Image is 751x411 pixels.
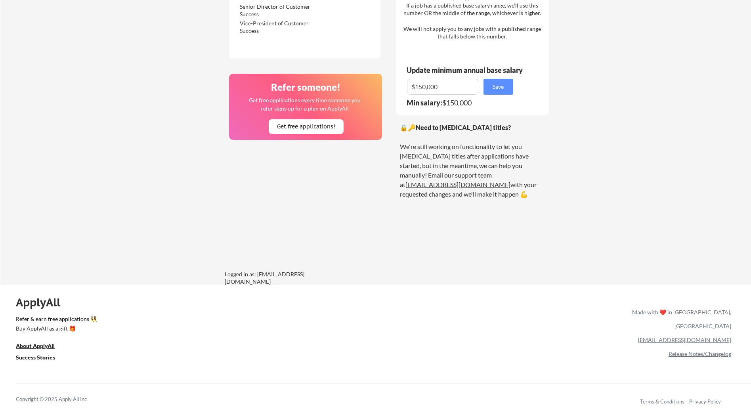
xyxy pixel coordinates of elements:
button: Get free applications! [269,119,344,134]
input: E.g. $100,000 [407,79,479,95]
div: Buy ApplyAll as a gift 🎁 [16,326,95,331]
div: 🔒🔑 We're still working on functionality to let you [MEDICAL_DATA] titles after applications have ... [400,123,545,199]
u: About ApplyAll [16,342,55,349]
div: Refer someone! [232,82,380,92]
strong: Need to [MEDICAL_DATA] titles? [416,124,511,131]
strong: Min salary: [407,98,442,107]
div: Get free applications every time someone you refer signs up for a plan on ApplyAll [248,96,361,113]
a: Success Stories [16,354,66,363]
div: $150,000 [407,99,518,106]
a: Terms & Conditions [640,398,684,405]
a: Release Notes/Changelog [669,350,731,357]
div: Senior Director of Customer Success [240,3,323,18]
div: Copyright © 2025 Apply All Inc [16,396,107,403]
div: Vice-President of Customer Success [240,19,323,35]
a: [EMAIL_ADDRESS][DOMAIN_NAME] [638,336,731,343]
a: Privacy Policy [689,398,721,405]
u: Success Stories [16,354,55,361]
a: [EMAIL_ADDRESS][DOMAIN_NAME] [405,181,510,188]
div: Update minimum annual base salary [407,67,526,74]
div: ApplyAll [16,296,69,309]
div: Made with ❤️ in [GEOGRAPHIC_DATA], [GEOGRAPHIC_DATA] [629,305,731,333]
a: About ApplyAll [16,342,66,352]
a: Refer & earn free applications 👯‍♀️ [16,316,466,325]
button: Save [483,79,513,95]
div: Logged in as: [EMAIL_ADDRESS][DOMAIN_NAME] [225,270,344,286]
a: Buy ApplyAll as a gift 🎁 [16,325,95,335]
